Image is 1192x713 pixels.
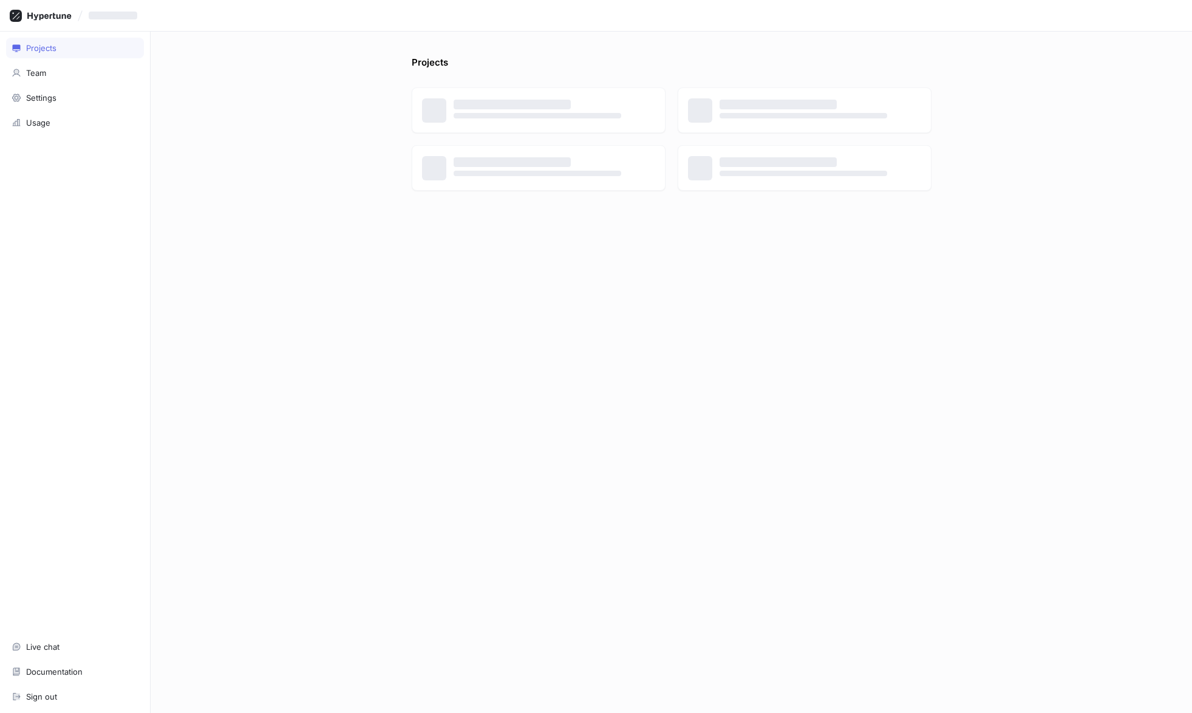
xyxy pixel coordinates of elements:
div: Projects [26,43,56,53]
a: Usage [6,112,144,133]
div: Sign out [26,692,57,701]
p: Projects [412,56,448,75]
span: ‌ [720,171,888,176]
div: Live chat [26,642,60,652]
div: Usage [26,118,50,128]
span: ‌ [454,157,571,167]
a: Projects [6,38,144,58]
span: ‌ [720,157,837,167]
button: ‌ [84,5,147,26]
a: Team [6,63,144,83]
span: ‌ [89,12,137,19]
span: ‌ [720,113,888,118]
span: ‌ [454,171,622,176]
a: Settings [6,87,144,108]
div: Documentation [26,667,83,677]
div: Settings [26,93,56,103]
div: Team [26,68,46,78]
span: ‌ [454,100,571,109]
span: ‌ [454,113,622,118]
span: ‌ [720,100,837,109]
a: Documentation [6,661,144,682]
